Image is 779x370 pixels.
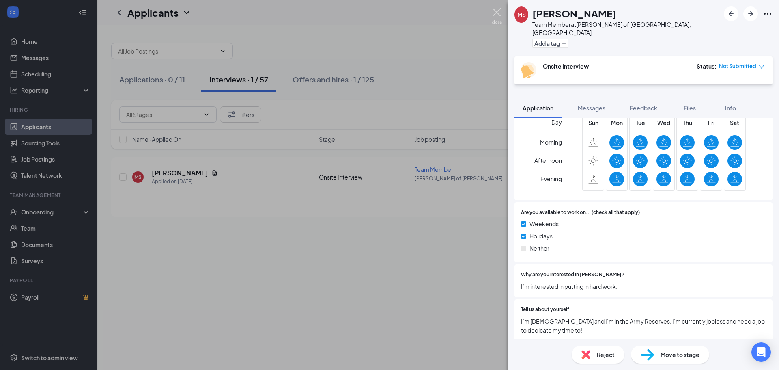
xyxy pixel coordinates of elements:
[521,271,624,279] span: Why are you interested in [PERSON_NAME]?
[609,118,624,127] span: Mon
[726,9,736,19] svg: ArrowLeftNew
[746,9,755,19] svg: ArrowRight
[532,6,616,20] h1: [PERSON_NAME]
[656,118,671,127] span: Wed
[630,104,657,112] span: Feedback
[523,104,553,112] span: Application
[719,62,756,70] span: Not Submitted
[743,6,758,21] button: ArrowRight
[727,118,742,127] span: Sat
[532,39,568,48] button: PlusAdd a tag
[521,282,766,291] span: I’m interested in putting in hard work.
[697,62,717,70] div: Status :
[684,104,696,112] span: Files
[725,104,736,112] span: Info
[661,350,699,359] span: Move to stage
[633,118,648,127] span: Tue
[551,118,562,127] span: Day
[763,9,773,19] svg: Ellipses
[521,209,640,216] span: Are you available to work on... (check all that apply)
[562,41,566,46] svg: Plus
[532,20,720,37] div: Team Member at [PERSON_NAME] of [GEOGRAPHIC_DATA], [GEOGRAPHIC_DATA]
[759,64,764,70] span: down
[704,118,719,127] span: Fri
[540,171,562,186] span: Evening
[543,63,589,70] b: Onsite Interview
[521,317,766,335] span: I’m [DEMOGRAPHIC_DATA] and I’m in the Army Reserves. I’m currently jobless and need a job to dedi...
[529,244,549,253] span: Neither
[517,11,526,19] div: MS
[597,350,615,359] span: Reject
[529,232,553,240] span: Holidays
[534,153,562,168] span: Afternoon
[724,6,738,21] button: ArrowLeftNew
[751,342,771,362] div: Open Intercom Messenger
[521,306,571,314] span: Tell us about yourself.
[578,104,605,112] span: Messages
[586,118,600,127] span: Sun
[680,118,695,127] span: Thu
[540,135,562,149] span: Morning
[529,219,559,228] span: Weekends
